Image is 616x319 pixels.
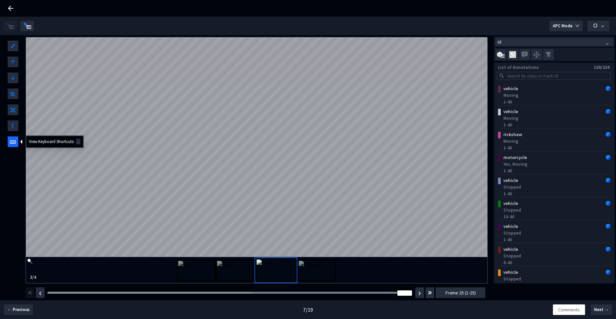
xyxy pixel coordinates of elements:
img: svg+xml;base64,PHN2ZyB3aWR0aD0iMjAiIGhlaWdodD0iMjEiIHZpZXdCb3g9IjAgMCAyMCAyMSIgZmlsbD0ibm9uZSIgeG... [509,51,516,58]
span: search [499,74,504,78]
img: Annotation [606,178,611,183]
div: Stopped [503,207,608,213]
div: 1-40 [503,282,608,289]
div: 10-40 [503,213,608,220]
button: down [587,21,609,31]
div: 1-40 [503,167,608,174]
div: vehicle [501,200,589,207]
img: camera [217,261,253,280]
div: List of Annotations [498,64,539,71]
div: 1-40 [503,144,608,151]
div: vehicle [501,177,589,184]
div: vehicle [501,108,589,115]
img: svg+xml;base64,PHN2ZyB4bWxucz0iaHR0cDovL3d3dy53My5vcmcvMjAwMC9zdmciIHdpZHRoPSIxNiIgaGVpZ2h0PSIxNi... [546,52,551,57]
span: View Keyboard Shortcuts [29,139,73,144]
img: Annotation [606,132,611,137]
div: Yes, Moving [503,161,608,167]
div: vehicle [501,85,589,92]
div: Stopped [503,275,608,282]
div: 8-40 [503,259,608,266]
div: Moving [503,92,608,98]
img: svg+xml;base64,PHN2ZyBhcmlhLWhpZGRlbj0idHJ1ZSIgZm9jdXNhYmxlPSJmYWxzZSIgZGF0YS1wcmVmaXg9ImZhcyIgZG... [428,289,432,297]
img: camera [178,261,214,280]
img: Annotation [606,201,611,206]
img: Annotation [606,269,611,275]
button: Comments [553,304,585,315]
img: camera [257,259,295,281]
img: Annotation [606,86,611,91]
span: Id [498,38,611,46]
img: svg+xml;base64,PHN2ZyB3aWR0aD0iMjQiIGhlaWdodD0iMjUiIHZpZXdCb3g9IjAgMCAyNCAyNSIgZmlsbD0ibm9uZSIgeG... [533,51,541,59]
div: 7 / 19 [303,306,313,314]
div: motorcycle [501,154,589,161]
img: Annotation [606,224,611,229]
span: . [76,139,80,144]
button: APC Modedown [550,21,583,31]
img: svg+xml;base64,PHN2ZyB3aWR0aD0iMjQiIGhlaWdodD0iMjQiIHZpZXdCb3g9IjAgMCAyNCAyNCIgZmlsbD0ibm9uZSIgeG... [521,51,529,59]
div: rickshaw [501,131,589,138]
span: down [601,25,604,28]
div: vehicle [501,269,589,275]
div: Stopped [503,252,608,259]
img: svg+xml;base64,PHN2ZyBhcmlhLWhpZGRlbj0idHJ1ZSIgZm9jdXNhYmxlPSJmYWxzZSIgZGF0YS1wcmVmaXg9ImZhcyIgZG... [418,291,421,295]
div: 1-40 [503,121,608,128]
span: APC Mode [553,23,572,29]
img: camera [299,261,335,280]
div: vehicle [501,223,589,230]
div: Moving [503,138,608,144]
span: down [575,24,579,29]
span: Comments [558,306,580,313]
div: Moving [503,115,608,121]
button: Frame 25 (1-25) [436,287,485,298]
div: 1-40 [503,98,608,105]
img: Annotation [606,155,611,160]
span: : [73,139,80,144]
div: vehicle [501,246,589,252]
img: Annotation [606,246,611,252]
span: Frame 25 (1-25) [446,289,476,296]
div: 120/224 [594,64,609,71]
img: Annotation [606,109,611,114]
img: svg+xml;base64,PHN2ZyB3aWR0aD0iMjMiIGhlaWdodD0iMTkiIHZpZXdCb3g9IjAgMCAyMyAxOSIgZmlsbD0ibm9uZSIgeG... [497,52,505,58]
div: Stopped [503,184,608,190]
button: Next → [591,304,612,315]
div: 1-40 [503,190,608,197]
div: Stopped [503,230,608,236]
input: Search by class or track ID [505,72,608,80]
div: 1-40 [503,236,608,243]
span: Next → [594,306,609,313]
